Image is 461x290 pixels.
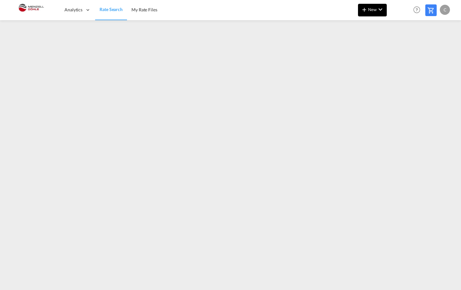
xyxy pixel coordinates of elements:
[131,7,157,12] span: My Rate Files
[377,6,384,13] md-icon: icon-chevron-down
[100,7,123,12] span: Rate Search
[9,3,52,17] img: 5c2b1670644e11efba44c1e626d722bd.JPG
[440,5,450,15] div: C
[361,7,384,12] span: New
[358,4,387,16] button: icon-plus 400-fgNewicon-chevron-down
[361,6,368,13] md-icon: icon-plus 400-fg
[411,4,425,16] div: Help
[411,4,422,15] span: Help
[64,7,82,13] span: Analytics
